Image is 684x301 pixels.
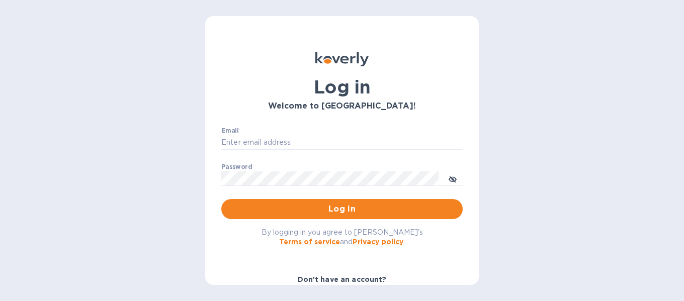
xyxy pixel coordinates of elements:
[221,76,463,97] h1: Log in
[279,238,340,246] a: Terms of service
[298,275,387,283] b: Don't have an account?
[221,135,463,150] input: Enter email address
[221,199,463,219] button: Log in
[221,102,463,111] h3: Welcome to [GEOGRAPHIC_DATA]!
[443,168,463,188] button: toggle password visibility
[315,52,369,66] img: Koverly
[353,238,403,246] a: Privacy policy
[221,164,252,170] label: Password
[262,228,423,246] span: By logging in you agree to [PERSON_NAME]'s and .
[221,128,239,134] label: Email
[229,203,455,215] span: Log in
